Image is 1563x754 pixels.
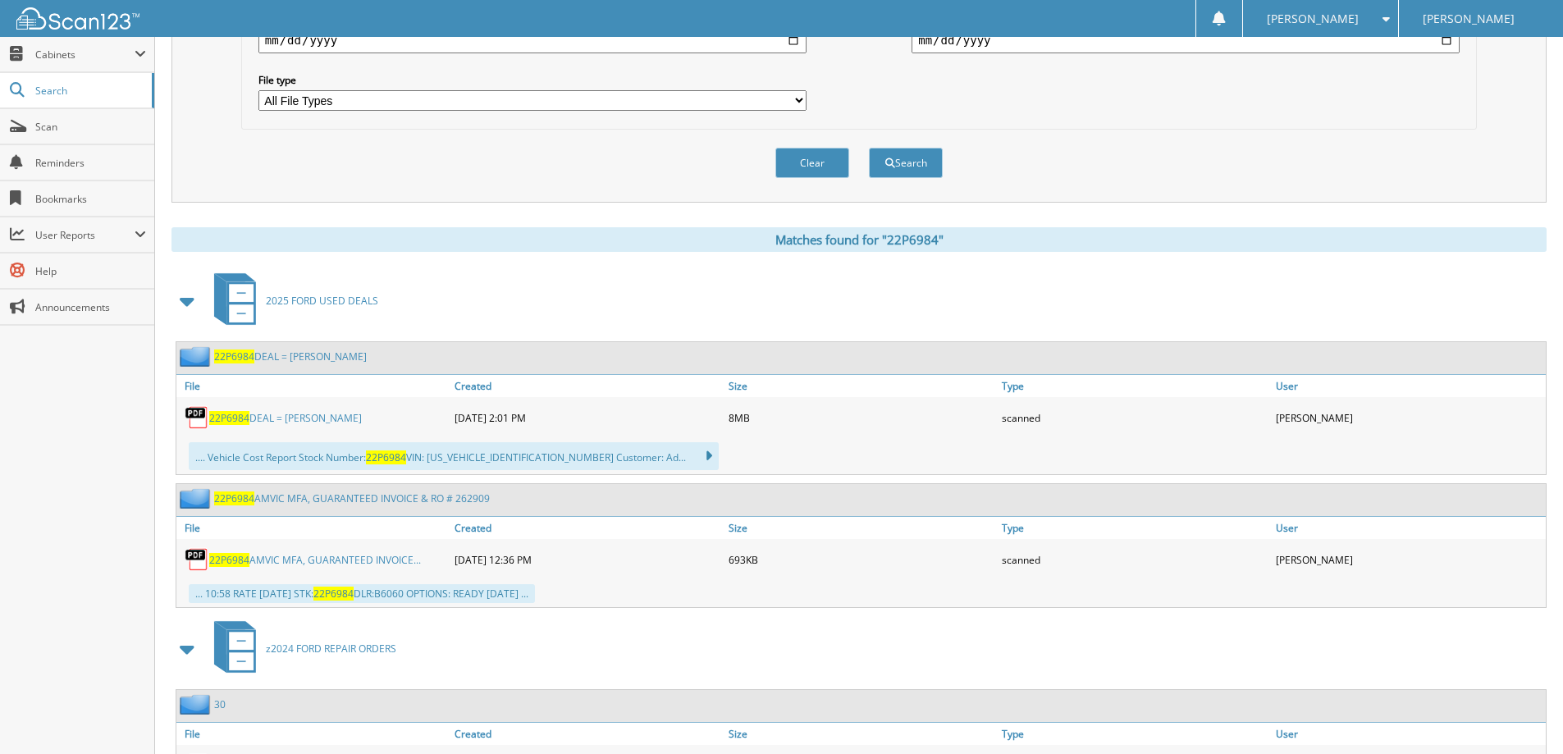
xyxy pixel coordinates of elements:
[180,488,214,509] img: folder2.png
[869,148,943,178] button: Search
[189,442,719,470] div: .... Vehicle Cost Report Stock Number: VIN: [US_VEHICLE_IDENTIFICATION_NUMBER] Customer: Ad...
[313,587,354,601] span: 22P6984
[1272,723,1546,745] a: User
[258,27,807,53] input: start
[35,156,146,170] span: Reminders
[998,401,1272,434] div: scanned
[998,375,1272,397] a: Type
[214,697,226,711] a: 30
[724,375,999,397] a: Size
[1272,543,1546,576] div: [PERSON_NAME]
[912,27,1460,53] input: end
[185,547,209,572] img: PDF.png
[176,517,450,539] a: File
[1272,375,1546,397] a: User
[35,84,144,98] span: Search
[724,401,999,434] div: 8MB
[724,517,999,539] a: Size
[1272,517,1546,539] a: User
[209,411,362,425] a: 22P6984DEAL = [PERSON_NAME]
[204,268,378,333] a: 2025 FORD USED DEALS
[35,192,146,206] span: Bookmarks
[366,450,406,464] span: 22P6984
[180,694,214,715] img: folder2.png
[209,553,249,567] span: 22P6984
[214,350,254,363] span: 22P6984
[1423,14,1515,24] span: [PERSON_NAME]
[450,517,724,539] a: Created
[35,48,135,62] span: Cabinets
[214,491,490,505] a: 22P6984AMVIC MFA, GUARANTEED INVOICE & RO # 262909
[450,543,724,576] div: [DATE] 12:36 PM
[450,723,724,745] a: Created
[998,723,1272,745] a: Type
[1267,14,1359,24] span: [PERSON_NAME]
[266,642,396,656] span: z2024 FORD REPAIR ORDERS
[16,7,139,30] img: scan123-logo-white.svg
[176,375,450,397] a: File
[209,411,249,425] span: 22P6984
[35,120,146,134] span: Scan
[450,401,724,434] div: [DATE] 2:01 PM
[724,723,999,745] a: Size
[204,616,396,681] a: z2024 FORD REPAIR ORDERS
[35,228,135,242] span: User Reports
[450,375,724,397] a: Created
[185,405,209,430] img: PDF.png
[998,543,1272,576] div: scanned
[189,584,535,603] div: ... 10:58 RATE [DATE] STK: DLR:B6060 OPTIONS: READY [DATE] ...
[258,73,807,87] label: File type
[998,517,1272,539] a: Type
[1272,401,1546,434] div: [PERSON_NAME]
[775,148,849,178] button: Clear
[35,300,146,314] span: Announcements
[214,350,367,363] a: 22P6984DEAL = [PERSON_NAME]
[180,346,214,367] img: folder2.png
[35,264,146,278] span: Help
[171,227,1547,252] div: Matches found for "22P6984"
[266,294,378,308] span: 2025 FORD USED DEALS
[176,723,450,745] a: File
[209,553,421,567] a: 22P6984AMVIC MFA, GUARANTEED INVOICE...
[1481,675,1563,754] iframe: Chat Widget
[214,491,254,505] span: 22P6984
[724,543,999,576] div: 693KB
